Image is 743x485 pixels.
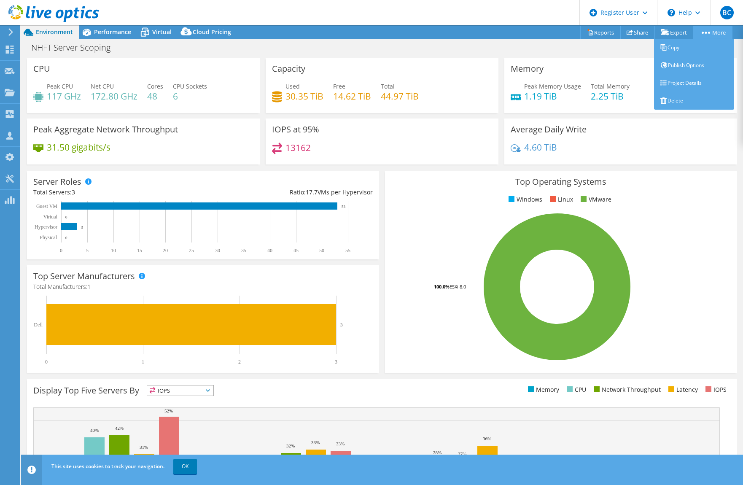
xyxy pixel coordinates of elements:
[33,177,81,186] h3: Server Roles
[33,125,178,134] h3: Peak Aggregate Network Throughput
[654,26,694,39] a: Export
[163,248,168,253] text: 20
[43,214,58,220] text: Virtual
[40,234,57,240] text: Physical
[47,143,110,152] h4: 31.50 gigabits/s
[81,225,83,229] text: 3
[272,125,319,134] h3: IOPS at 95%
[90,428,99,433] text: 40%
[215,248,220,253] text: 30
[524,143,557,152] h4: 4.60 TiB
[333,92,371,101] h4: 14.62 TiB
[33,272,135,281] h3: Top Server Manufacturers
[511,125,587,134] h3: Average Daily Write
[272,64,305,73] h3: Capacity
[86,248,89,253] text: 5
[391,177,731,186] h3: Top Operating Systems
[654,74,734,92] a: Project Details
[580,26,621,39] a: Reports
[173,459,197,474] a: OK
[147,92,163,101] h4: 48
[450,283,466,290] tspan: ESXi 8.0
[524,82,581,90] span: Peak Memory Usage
[342,205,346,209] text: 53
[203,188,372,197] div: Ratio: VMs per Hypervisor
[238,359,241,365] text: 2
[65,236,67,240] text: 0
[33,188,203,197] div: Total Servers:
[65,215,67,219] text: 0
[33,282,373,291] h4: Total Manufacturers:
[526,385,559,394] li: Memory
[506,195,542,204] li: Windows
[285,92,323,101] h4: 30.35 TiB
[147,82,163,90] span: Cores
[36,28,73,36] span: Environment
[620,26,655,39] a: Share
[548,195,573,204] li: Linux
[47,92,81,101] h4: 117 GHz
[173,82,207,90] span: CPU Sockets
[336,441,345,446] text: 33%
[142,359,144,365] text: 1
[51,463,164,470] span: This site uses cookies to track your navigation.
[152,28,172,36] span: Virtual
[45,359,48,365] text: 0
[285,82,300,90] span: Used
[592,385,661,394] li: Network Throughput
[193,28,231,36] span: Cloud Pricing
[285,143,311,152] h4: 13162
[91,92,137,101] h4: 172.80 GHz
[164,408,173,413] text: 52%
[27,43,124,52] h1: NHFT Server Scoping
[654,57,734,74] a: Publish Options
[381,92,419,101] h4: 44.97 TiB
[241,248,246,253] text: 35
[703,385,727,394] li: IOPS
[189,248,194,253] text: 25
[140,445,148,450] text: 31%
[340,322,343,327] text: 3
[60,248,62,253] text: 0
[91,82,114,90] span: Net CPU
[335,359,337,365] text: 3
[591,82,630,90] span: Total Memory
[433,450,441,455] text: 28%
[311,440,320,445] text: 33%
[33,64,50,73] h3: CPU
[34,322,43,328] text: Dell
[666,385,698,394] li: Latency
[47,82,73,90] span: Peak CPU
[94,28,131,36] span: Performance
[319,248,324,253] text: 50
[345,248,350,253] text: 55
[434,283,450,290] tspan: 100.0%
[458,451,466,456] text: 27%
[483,436,491,441] text: 36%
[267,248,272,253] text: 40
[579,195,611,204] li: VMware
[147,385,213,396] span: IOPS
[137,248,142,253] text: 15
[381,82,395,90] span: Total
[286,443,295,448] text: 32%
[111,248,116,253] text: 10
[591,92,630,101] h4: 2.25 TiB
[115,426,124,431] text: 42%
[333,82,345,90] span: Free
[654,39,734,57] a: Copy
[87,283,91,291] span: 1
[720,6,734,19] span: BC
[293,248,299,253] text: 45
[511,64,544,73] h3: Memory
[36,203,57,209] text: Guest VM
[173,92,207,101] h4: 6
[524,92,581,101] h4: 1.19 TiB
[693,26,732,39] a: More
[35,224,57,230] text: Hypervisor
[565,385,586,394] li: CPU
[654,92,734,110] a: Delete
[306,188,318,196] span: 17.7
[668,9,675,16] svg: \n
[72,188,75,196] span: 3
